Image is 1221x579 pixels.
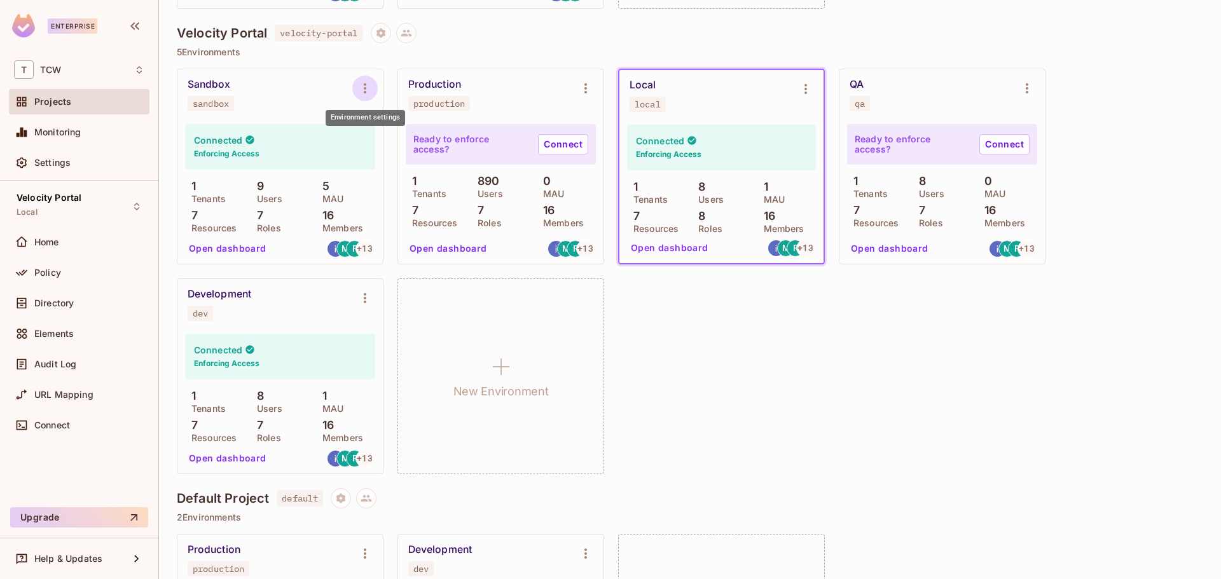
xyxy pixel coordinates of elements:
[406,189,446,199] p: Tenants
[847,175,858,187] p: 1
[40,65,61,75] span: Workspace: TCW
[413,99,465,109] div: production
[692,181,705,193] p: 8
[341,244,349,253] span: M
[573,76,598,101] button: Environment settings
[188,288,251,301] div: Development
[184,448,272,468] button: Open dashboard
[757,194,785,205] p: MAU
[352,454,358,463] span: R
[251,223,281,233] p: Roles
[979,134,1030,154] a: Connect
[757,224,804,234] p: Members
[48,18,97,34] div: Enterprise
[413,564,429,574] div: dev
[352,541,378,566] button: Environment settings
[185,223,237,233] p: Resources
[548,241,564,257] img: igademoia@gmail.com
[185,404,226,414] p: Tenants
[12,14,35,37] img: SReyMgAAAABJRU5ErkJggg==
[471,204,484,217] p: 7
[1014,244,1020,253] span: R
[194,358,259,369] h6: Enforcing Access
[453,382,549,401] h1: New Environment
[185,419,198,432] p: 7
[251,390,264,402] p: 8
[277,490,323,507] span: default
[193,564,244,574] div: production
[352,76,378,101] button: Environment settings
[913,218,943,228] p: Roles
[978,218,1025,228] p: Members
[251,404,282,414] p: Users
[177,47,1203,57] p: 5 Environments
[978,175,992,187] p: 0
[177,25,267,41] h4: Velocity Portal
[316,223,363,233] p: Members
[185,194,226,204] p: Tenants
[537,204,555,217] p: 16
[626,238,714,258] button: Open dashboard
[406,218,457,228] p: Resources
[978,204,996,217] p: 16
[408,543,472,556] div: Development
[194,344,242,356] h4: Connected
[352,285,378,311] button: Environment settings
[316,404,343,414] p: MAU
[194,134,242,146] h4: Connected
[34,554,102,564] span: Help & Updates
[10,507,148,528] button: Upgrade
[990,241,1005,257] img: igademoia@gmail.com
[34,268,61,278] span: Policy
[251,433,281,443] p: Roles
[627,210,640,222] p: 7
[316,194,343,204] p: MAU
[251,194,282,204] p: Users
[757,181,768,193] p: 1
[847,218,899,228] p: Resources
[193,99,229,109] div: sandbox
[34,127,81,137] span: Monitoring
[471,218,502,228] p: Roles
[627,194,668,205] p: Tenants
[188,543,240,556] div: Production
[537,218,584,228] p: Members
[782,243,790,252] span: M
[316,419,334,432] p: 16
[184,238,272,259] button: Open dashboard
[316,180,329,193] p: 5
[406,204,418,217] p: 7
[17,207,38,217] span: Local
[331,494,351,507] span: Project settings
[352,244,358,253] span: R
[855,99,865,109] div: qa
[793,243,799,252] span: R
[34,390,93,400] span: URL Mapping
[913,189,944,199] p: Users
[538,134,588,154] a: Connect
[471,189,503,199] p: Users
[630,79,656,92] div: Local
[797,243,813,252] span: + 13
[251,419,263,432] p: 7
[573,244,579,253] span: R
[316,390,327,402] p: 1
[768,240,784,256] img: igademoia@gmail.com
[185,209,198,222] p: 7
[635,99,661,109] div: local
[188,78,231,91] div: Sandbox
[855,134,969,154] p: Ready to enforce access?
[14,60,34,79] span: T
[326,110,405,126] div: Environment settings
[627,181,638,193] p: 1
[34,237,59,247] span: Home
[847,189,888,199] p: Tenants
[913,204,925,217] p: 7
[357,454,372,463] span: + 13
[406,175,417,187] p: 1
[17,193,81,203] span: Velocity Portal
[34,420,70,430] span: Connect
[193,308,208,318] div: dev
[408,78,461,91] div: Production
[471,175,500,187] p: 890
